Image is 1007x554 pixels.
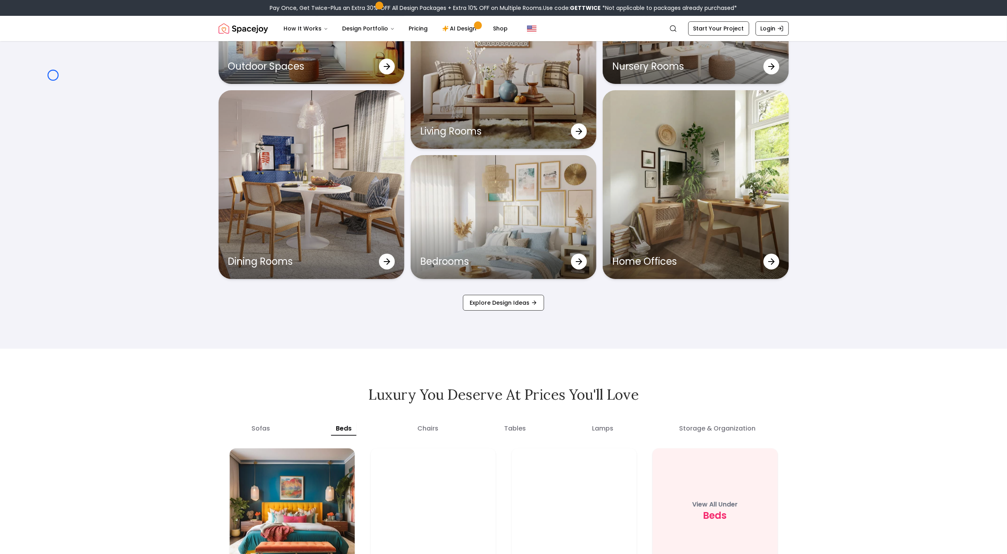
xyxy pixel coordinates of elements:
p: Bedrooms [420,255,469,268]
h2: Luxury you deserve at prices you'll love [219,387,789,402]
a: Home OfficesHome Offices [603,90,788,279]
button: sofas [247,421,275,436]
button: chairs [413,421,443,436]
a: Login [756,21,789,36]
a: Spacejoy [219,21,268,36]
p: Living Rooms [420,125,482,138]
a: BedroomsBedrooms [411,155,596,279]
div: Pay Once, Get Twice-Plus an Extra 30% OFF All Design Packages + Extra 10% OFF on Multiple Rooms. [270,4,737,12]
a: Dining RoomsDining Rooms [219,90,404,279]
p: Outdoor Spaces [228,60,305,73]
button: beds [331,421,356,436]
p: Home Offices [612,255,677,268]
span: Use code: [543,4,601,12]
nav: Global [219,16,789,41]
a: Shop [487,21,514,36]
nav: Main [278,21,514,36]
a: Start Your Project [688,21,749,36]
b: GETTWICE [570,4,601,12]
span: *Not applicable to packages already purchased* [601,4,737,12]
img: United States [527,24,537,33]
button: Design Portfolio [336,21,401,36]
p: Dining Rooms [228,255,293,268]
a: Explore Design Ideas [463,295,544,311]
button: tables [500,421,531,436]
a: AI Design [436,21,485,36]
button: How It Works [278,21,335,36]
img: Spacejoy Logo [219,21,268,36]
span: beds [703,509,727,522]
p: View All Under [692,500,738,509]
button: lamps [587,421,618,436]
button: storage & organization [674,421,760,436]
p: Nursery Rooms [612,60,684,73]
a: Pricing [403,21,434,36]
